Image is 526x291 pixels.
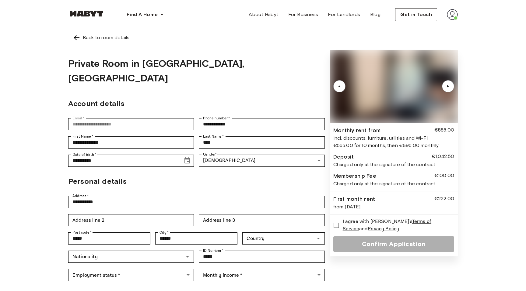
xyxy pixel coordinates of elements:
a: Left pointing arrowBack to room details [68,29,458,46]
label: Phone number [203,115,230,121]
div: €222.00 [434,195,454,203]
h2: Account details [68,98,325,109]
label: Email [72,115,84,121]
button: Find A Home [122,9,169,21]
div: Monthly rent from [333,126,381,135]
div: Incl. discounts, furniture, utilities and Wi-Fi [333,135,454,142]
img: Left pointing arrow [73,34,80,41]
div: First month rent [333,195,375,203]
button: Open [314,234,323,243]
button: Get in Touch [395,8,437,21]
a: Blog [365,9,386,21]
div: ▲ [445,84,451,88]
div: Charged only at the signature of the contract [333,161,454,168]
div: €555.00 for 10 months, then €695.00 monthly [333,142,454,149]
div: ▲ [336,84,342,88]
span: I agree with [PERSON_NAME]'s and [343,218,449,233]
a: For Landlords [323,9,365,21]
label: Gender * [203,152,217,157]
span: About Habyt [249,11,278,18]
label: Address [72,193,89,199]
div: from [DATE] [333,203,454,211]
label: City [160,230,169,235]
label: Post code [72,230,92,235]
span: Get in Touch [400,11,432,18]
h1: Private Room in [GEOGRAPHIC_DATA], [GEOGRAPHIC_DATA] [68,56,325,85]
img: Image of the room [330,50,458,123]
div: Charged only at the signature of the contract [333,180,454,187]
div: €1,042.50 [432,153,454,161]
a: Privacy Policy [368,226,399,232]
div: Membership Fee [333,172,376,180]
a: About Habyt [244,9,283,21]
h2: Personal details [68,176,325,187]
span: Blog [370,11,381,18]
div: €555.00 [434,126,454,135]
label: ID Number [203,248,223,253]
img: avatar [447,9,458,20]
label: First Name [72,134,93,139]
label: Last Name [203,134,224,139]
div: €100.00 [434,172,454,180]
span: For Business [288,11,318,18]
button: Choose date, selected date is Sep 3, 1991 [181,155,193,167]
a: For Business [283,9,323,21]
span: Find A Home [127,11,158,18]
div: Deposit [333,153,354,161]
span: For Landlords [328,11,360,18]
label: Date of birth [72,152,96,157]
div: [DEMOGRAPHIC_DATA] [199,155,324,167]
button: Open [183,252,192,261]
img: Habyt [68,11,105,17]
div: Back to room details [83,34,129,41]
